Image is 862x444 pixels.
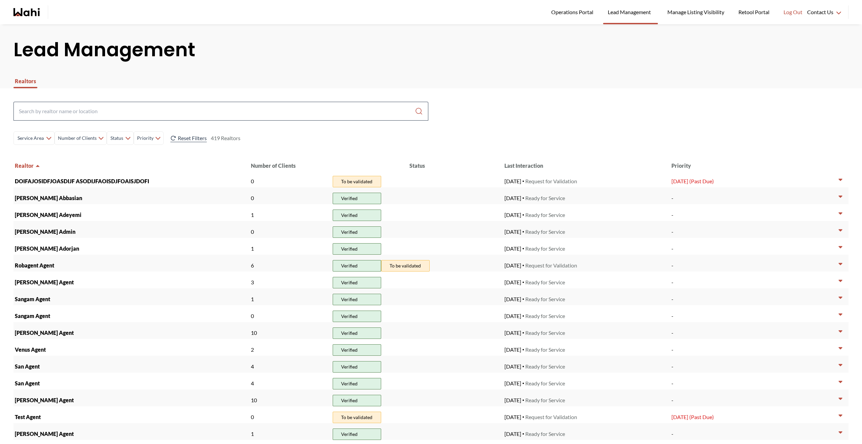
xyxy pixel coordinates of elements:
div: 419 Realtors [211,134,240,142]
span: [DATE] [504,278,521,286]
span: Sangam Agent [15,295,248,303]
span: DOIFAJOSIDFJOASDIJF ASODIJFAOISDJFOAISJDOFI [15,177,248,185]
span: Verified [341,262,358,270]
span: To be validated [390,262,421,270]
span: Venus Agent [15,346,248,354]
tr: expand row 13 [13,389,849,406]
td: 4 [250,373,331,389]
span: Status [110,132,124,144]
span: Verified [341,346,358,354]
button: Number of Clients [251,161,296,170]
td: 0 [250,406,331,423]
span: Verified [341,279,358,287]
span: To be validated [341,178,372,186]
td: 6 [250,255,331,272]
td: - [670,288,837,305]
tr: expand row 1 [13,187,849,204]
span: Sangam Agent [15,312,248,320]
span: Ready for Service [525,295,565,303]
span: [DATE] [504,228,521,236]
tr: expand row 6 [13,272,849,288]
tr: expand row 0 [13,170,849,187]
tr: expand row 15 [13,423,849,440]
td: 0 [250,170,331,187]
span: Ready for Service [525,396,565,404]
td: - [670,373,837,389]
span: Ready for Service [525,430,565,438]
span: [DATE] (Past Due) [671,414,714,420]
span: Ready for Service [525,346,565,354]
span: [PERSON_NAME] Adeyemi [15,211,248,219]
span: [DATE] [504,379,521,387]
span: Ready for Service [525,194,565,202]
span: [PERSON_NAME] Agent [15,430,248,438]
td: - [670,187,837,204]
span: [DATE] [504,346,521,354]
span: [DATE] [504,211,521,219]
span: Verified [341,194,358,202]
td: - [670,322,837,339]
span: [PERSON_NAME] Agent [15,329,248,337]
span: Request for Validation [525,177,577,185]
span: [PERSON_NAME] Agent [15,278,248,286]
span: Verified [341,329,358,337]
span: [DATE] [504,430,521,438]
span: Verified [341,380,358,388]
td: 10 [250,389,331,406]
tr: expand row 4 [13,238,849,255]
tr: expand row 9 [13,322,849,339]
span: Realtor [15,161,34,170]
span: Log Out [784,8,802,17]
td: 4 [250,356,331,373]
span: Priority [137,132,154,144]
span: Ready for Service [525,379,565,387]
span: San Agent [15,379,248,387]
td: - [670,204,837,221]
span: San Agent [15,362,248,371]
span: Number of Clients [58,132,97,144]
span: Realtors [13,75,37,87]
td: - [670,305,837,322]
tr: expand row 2 [13,204,849,221]
span: [PERSON_NAME] Admin [15,228,248,236]
td: - [670,221,837,238]
span: [DATE] [504,312,521,320]
tr: expand row 12 [13,373,849,389]
span: Ready for Service [525,228,565,236]
td: - [670,389,837,406]
span: Lead Management [608,8,653,17]
td: - [670,255,837,272]
span: [PERSON_NAME] Abbasian [15,194,248,202]
span: Service Area [16,132,45,144]
span: [DATE] [504,194,521,202]
td: - [670,356,837,373]
span: Verified [341,211,358,219]
span: [DATE] (Past Due) [671,178,714,184]
tr: expand row 3 [13,221,849,238]
span: Ready for Service [525,312,565,320]
td: - [670,339,837,356]
span: Robagent Agent [15,261,248,269]
td: - [670,238,837,255]
span: [DATE] [504,177,521,185]
span: Test Agent [15,413,248,421]
span: [DATE] [504,245,521,253]
td: 2 [250,339,331,356]
button: Priority [671,161,691,170]
span: Ready for Service [525,211,565,219]
button: Reset Filters [169,134,208,142]
span: Ready for Service [525,329,565,337]
button: Realtor [15,161,40,170]
td: 0 [250,221,331,238]
span: Request for Validation [525,413,577,421]
td: 1 [250,238,331,255]
span: Operations Portal [551,8,596,17]
tr: expand row 11 [13,356,849,373]
td: 10 [250,322,331,339]
span: [DATE] [504,396,521,404]
button: Last Interaction [504,161,543,170]
span: Verified [341,295,358,304]
td: - [670,272,837,288]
